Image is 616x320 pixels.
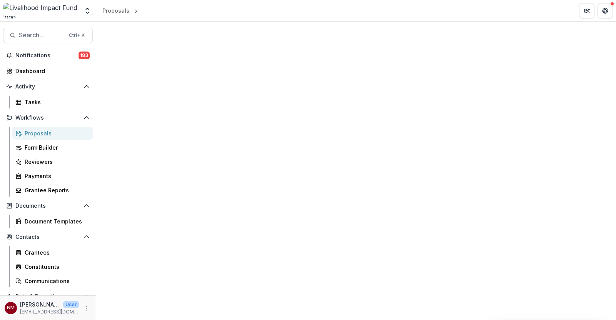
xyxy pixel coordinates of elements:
[3,49,93,62] button: Notifications183
[25,129,87,137] div: Proposals
[25,248,87,257] div: Grantees
[12,260,93,273] a: Constituents
[3,80,93,93] button: Open Activity
[102,7,129,15] div: Proposals
[15,234,80,240] span: Contacts
[12,155,93,168] a: Reviewers
[3,200,93,212] button: Open Documents
[598,3,613,18] button: Get Help
[20,300,60,308] p: [PERSON_NAME]
[7,305,15,310] div: Njeri Muthuri
[12,215,93,228] a: Document Templates
[12,275,93,287] a: Communications
[99,5,132,16] a: Proposals
[25,263,87,271] div: Constituents
[67,31,86,40] div: Ctrl + K
[79,52,90,59] span: 183
[15,83,80,90] span: Activity
[15,293,80,300] span: Data & Reporting
[19,32,64,39] span: Search...
[25,98,87,106] div: Tasks
[25,186,87,194] div: Grantee Reports
[15,203,80,209] span: Documents
[3,290,93,303] button: Open Data & Reporting
[3,65,93,77] a: Dashboard
[82,303,91,313] button: More
[12,127,93,140] a: Proposals
[25,277,87,285] div: Communications
[579,3,594,18] button: Partners
[12,96,93,108] a: Tasks
[3,28,93,43] button: Search...
[25,143,87,152] div: Form Builder
[25,158,87,166] div: Reviewers
[3,231,93,243] button: Open Contacts
[25,172,87,180] div: Payments
[3,3,79,18] img: Livelihood Impact Fund logo
[12,184,93,197] a: Grantee Reports
[15,115,80,121] span: Workflows
[15,67,87,75] div: Dashboard
[63,301,79,308] p: User
[3,112,93,124] button: Open Workflows
[25,217,87,225] div: Document Templates
[15,52,79,59] span: Notifications
[20,308,79,315] p: [EMAIL_ADDRESS][DOMAIN_NAME]
[12,246,93,259] a: Grantees
[99,5,139,16] nav: breadcrumb
[82,3,93,18] button: Open entity switcher
[12,141,93,154] a: Form Builder
[12,170,93,182] a: Payments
